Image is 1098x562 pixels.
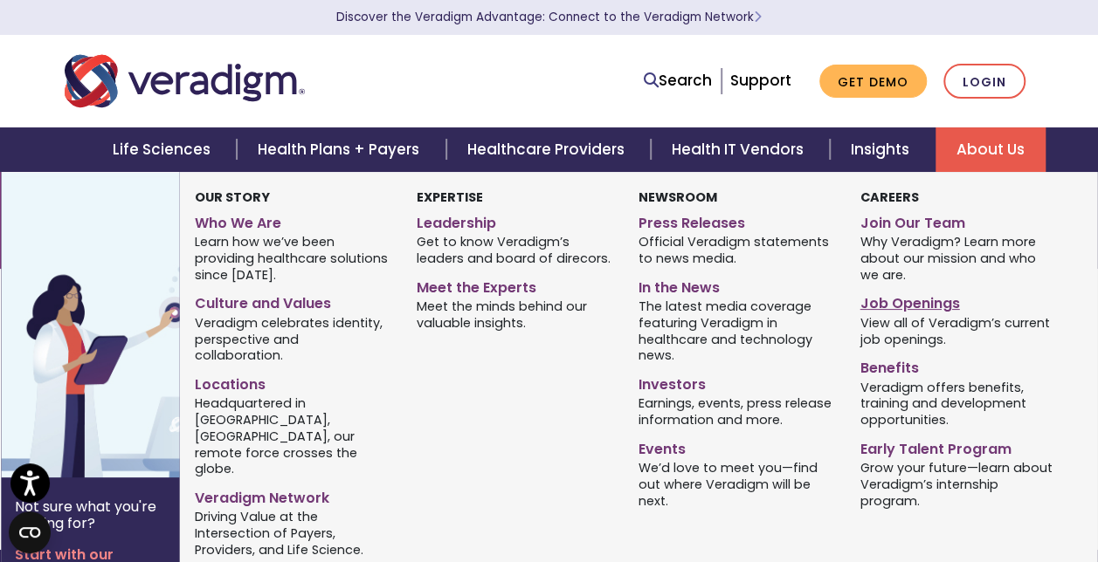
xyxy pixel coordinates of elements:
a: Early Talent Program [860,434,1055,459]
strong: Newsroom [639,188,717,206]
a: Press Releases [639,208,834,233]
iframe: Drift Chat Widget [763,436,1077,541]
a: Meet the Experts [417,272,612,298]
span: Get to know Veradigm’s leaders and board of direcors. [417,233,612,267]
span: View all of Veradigm’s current job openings. [860,313,1055,347]
a: Who We Are [195,208,390,233]
strong: Our Story [195,188,270,206]
a: Healthcare Providers [446,127,651,172]
a: Search [644,69,712,93]
a: Benefits [860,353,1055,378]
span: We’d love to meet you—find out where Veradigm will be next. [639,459,834,510]
span: Meet the minds behind our valuable insights. [417,298,612,332]
span: Official Veradigm statements to news media. [639,233,834,267]
span: Driving Value at the Intersection of Payers, Providers, and Life Science. [195,508,390,559]
a: Events [639,434,834,459]
strong: Expertise [417,188,483,206]
a: Discover the Veradigm Advantage: Connect to the Veradigm NetworkLearn More [336,9,762,25]
a: Life Sciences [92,127,237,172]
a: Locations [195,369,390,394]
a: Job Openings [860,288,1055,313]
a: Insights [830,127,936,172]
a: Leadership [417,208,612,233]
a: Login [943,64,1025,99]
a: Investors [639,369,834,394]
a: Join Our Team [860,208,1055,233]
button: Open CMP widget [9,511,51,553]
a: Health Plans + Payers [237,127,445,172]
span: Veradigm celebrates identity, perspective and collaboration. [195,313,390,364]
a: Veradigm Network [195,483,390,508]
p: Not sure what you're looking for? [15,498,165,531]
a: About Us [936,127,1046,172]
span: Learn how we’ve been providing healthcare solutions since [DATE]. [195,233,390,284]
span: Headquartered in [GEOGRAPHIC_DATA], [GEOGRAPHIC_DATA], our remote force crosses the globe. [195,394,390,477]
a: Support [730,70,791,91]
span: Learn More [754,9,762,25]
span: Veradigm offers benefits, training and development opportunities. [860,378,1055,428]
a: In the News [639,272,834,298]
img: Veradigm logo [65,52,305,110]
span: Earnings, events, press release information and more. [639,394,834,428]
a: Culture and Values [195,288,390,313]
span: The latest media coverage featuring Veradigm in healthcare and technology news. [639,298,834,364]
a: Get Demo [819,65,927,99]
span: Why Veradigm? Learn more about our mission and who we are. [860,233,1055,284]
a: Health IT Vendors [651,127,830,172]
img: Vector image of Veradigm’s Story [1,172,282,477]
strong: Careers [860,188,918,206]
